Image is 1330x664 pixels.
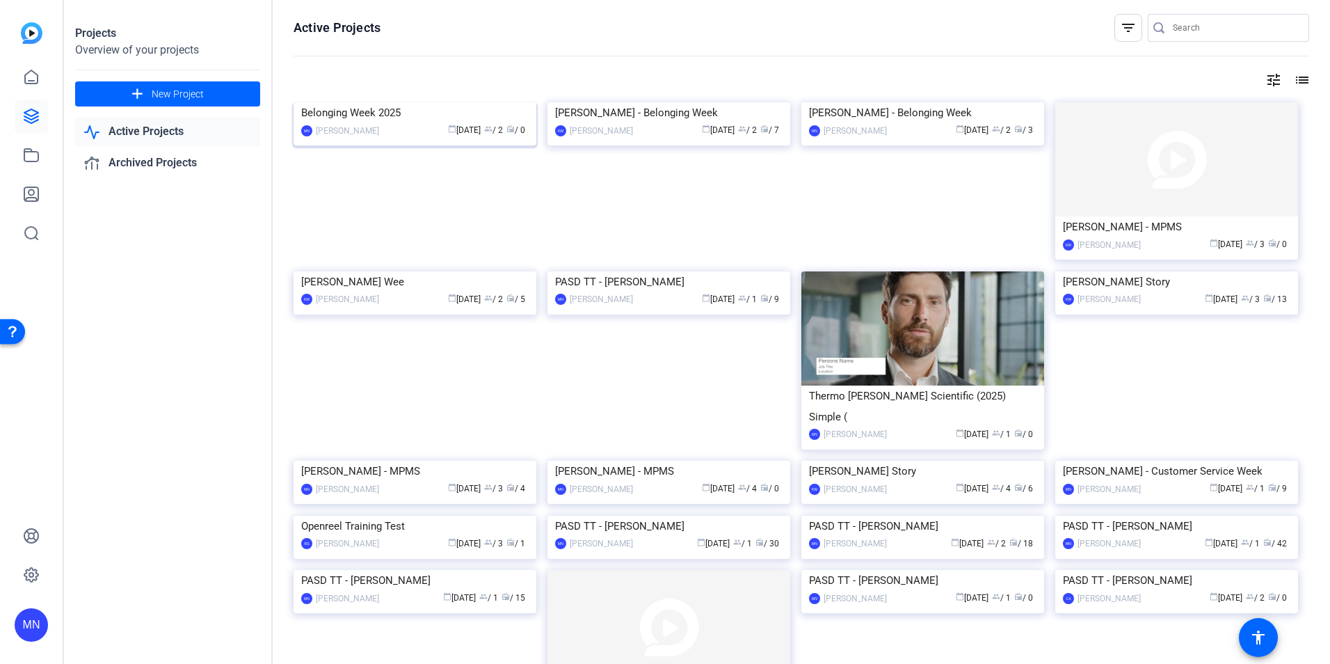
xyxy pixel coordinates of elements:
span: radio [760,483,769,491]
span: / 1 [992,429,1011,439]
div: [PERSON_NAME] [316,537,379,551]
div: PASD TT - [PERSON_NAME] [809,516,1036,537]
span: / 13 [1263,294,1287,304]
span: / 9 [760,294,779,304]
span: [DATE] [956,484,988,493]
div: MN [15,608,48,642]
span: group [1246,239,1254,247]
div: [PERSON_NAME] [824,482,887,496]
span: / 4 [506,484,525,493]
span: calendar_today [702,483,710,491]
span: calendar_today [1205,294,1213,302]
div: Thermo [PERSON_NAME] Scientific (2025) Simple ( [809,386,1036,427]
span: calendar_today [443,592,451,601]
div: [PERSON_NAME] [1077,592,1141,606]
span: group [484,125,492,133]
span: [DATE] [956,593,988,603]
span: / 0 [1014,429,1033,439]
span: / 1 [1246,484,1265,493]
span: group [992,483,1000,491]
span: radio [1014,483,1023,491]
div: [PERSON_NAME] [570,292,633,306]
span: calendar_today [702,125,710,133]
div: [PERSON_NAME] - Customer Service Week [1063,461,1290,482]
div: MN [555,484,566,495]
div: MN [301,125,312,136]
span: group [987,538,995,546]
span: / 5 [506,294,525,304]
span: radio [502,592,510,601]
span: / 1 [992,593,1011,603]
div: MN [555,538,566,549]
div: Belonging Week 2025 [301,102,529,123]
span: group [738,294,746,302]
span: group [1241,294,1249,302]
div: CA [1063,593,1074,604]
span: calendar_today [956,483,964,491]
div: [PERSON_NAME] - MPMS [1063,216,1290,237]
span: calendar_today [1210,592,1218,601]
span: / 1 [506,539,525,548]
div: PASD TT - [PERSON_NAME] [1063,570,1290,591]
span: [DATE] [443,593,476,603]
input: Search [1173,19,1298,36]
img: blue-gradient.svg [21,22,42,44]
div: [PERSON_NAME] [316,592,379,606]
div: MN [1063,484,1074,495]
span: calendar_today [956,429,964,437]
button: New Project [75,81,260,106]
span: / 42 [1263,539,1287,548]
span: radio [1268,592,1276,601]
span: calendar_today [448,483,456,491]
span: calendar_today [951,538,959,546]
span: calendar_today [1210,239,1218,247]
span: / 3 [484,484,503,493]
span: radio [506,538,515,546]
span: radio [1014,592,1023,601]
div: MN [809,538,820,549]
span: radio [506,294,515,302]
span: calendar_today [448,125,456,133]
span: / 0 [506,125,525,135]
div: PASD TT - [PERSON_NAME] [555,516,783,537]
span: group [1246,592,1254,601]
div: [PERSON_NAME] [570,124,633,138]
div: [PERSON_NAME] [1077,238,1141,252]
div: MN [301,593,312,604]
span: / 0 [1014,593,1033,603]
span: / 3 [1014,125,1033,135]
span: / 1 [479,593,498,603]
div: [PERSON_NAME] - Belonging Week [555,102,783,123]
span: calendar_today [448,538,456,546]
span: group [738,483,746,491]
span: [DATE] [702,125,735,135]
div: MN [809,125,820,136]
mat-icon: add [129,86,146,103]
span: / 2 [484,294,503,304]
div: KW [555,125,566,136]
span: [DATE] [448,484,481,493]
span: / 2 [484,125,503,135]
span: [DATE] [448,294,481,304]
div: Openreel Training Test [301,516,529,537]
span: / 7 [760,125,779,135]
span: / 3 [1246,239,1265,249]
div: MN [809,593,820,604]
span: calendar_today [1210,483,1218,491]
div: [PERSON_NAME] [1077,482,1141,496]
div: MN [555,294,566,305]
span: / 30 [755,539,779,548]
div: [PERSON_NAME] - Belonging Week [809,102,1036,123]
span: / 0 [760,484,779,493]
span: calendar_today [956,125,964,133]
div: Projects [75,25,260,42]
span: / 0 [1268,239,1287,249]
span: radio [755,538,764,546]
div: [PERSON_NAME] - MPMS [555,461,783,482]
span: [DATE] [1210,484,1242,493]
span: / 4 [992,484,1011,493]
mat-icon: filter_list [1120,19,1137,36]
div: MN [1063,538,1074,549]
span: [DATE] [1210,239,1242,249]
span: / 9 [1268,484,1287,493]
